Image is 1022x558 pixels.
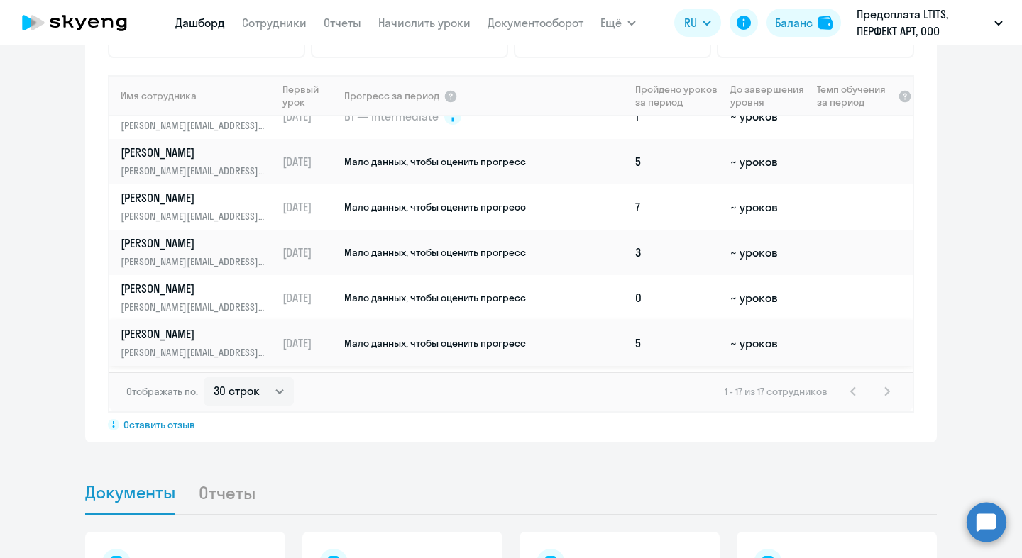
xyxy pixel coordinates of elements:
[121,281,267,296] p: [PERSON_NAME]
[775,14,813,31] div: Баланс
[277,366,343,411] td: [DATE]
[121,190,267,206] p: [PERSON_NAME]
[725,366,811,411] td: ~ уроков
[121,190,276,224] a: [PERSON_NAME][PERSON_NAME][EMAIL_ADDRESS][DOMAIN_NAME]
[121,118,267,133] p: [PERSON_NAME][EMAIL_ADDRESS][DOMAIN_NAME]
[630,366,725,411] td: 4
[277,275,343,320] td: [DATE]
[121,281,276,315] a: [PERSON_NAME][PERSON_NAME][EMAIL_ADDRESS][DOMAIN_NAME]
[242,16,307,30] a: Сотрудники
[725,184,811,230] td: ~ уроков
[630,230,725,275] td: 3
[277,320,343,366] td: [DATE]
[121,299,267,315] p: [PERSON_NAME][EMAIL_ADDRESS][DOMAIN_NAME]
[121,235,267,251] p: [PERSON_NAME]
[725,94,811,139] td: ~ уроков
[344,201,526,213] span: Мало данных, чтобы оценить прогресс
[684,14,697,31] span: RU
[344,291,526,304] span: Мало данных, чтобы оценить прогресс
[344,337,526,350] span: Мало данных, чтобы оценить прогресс
[324,16,361,30] a: Отчеты
[850,6,1010,40] button: Предоплата LTITS, ПЕРФЕКТ АРТ, ООО
[121,345,267,360] p: [PERSON_NAME][EMAIL_ADDRESS][DOMAIN_NAME]
[766,9,841,37] button: Балансbalance
[630,94,725,139] td: 1
[378,16,471,30] a: Начислить уроки
[121,99,276,133] a: [PERSON_NAME][PERSON_NAME][EMAIL_ADDRESS][DOMAIN_NAME]
[818,16,833,30] img: balance
[344,246,526,259] span: Мало данных, чтобы оценить прогресс
[121,235,276,269] a: [PERSON_NAME][PERSON_NAME][EMAIL_ADDRESS][DOMAIN_NAME]
[725,230,811,275] td: ~ уроков
[857,6,989,40] p: Предоплата LTITS, ПЕРФЕКТ АРТ, ООО
[121,145,276,179] a: [PERSON_NAME][PERSON_NAME][EMAIL_ADDRESS][DOMAIN_NAME]
[109,75,277,116] th: Имя сотрудника
[123,418,195,431] span: Оставить отзыв
[85,481,175,503] span: Документы
[121,326,267,342] p: [PERSON_NAME]
[277,184,343,230] td: [DATE]
[277,75,343,116] th: Первый урок
[277,139,343,184] td: [DATE]
[121,145,267,160] p: [PERSON_NAME]
[600,9,636,37] button: Ещё
[725,139,811,184] td: ~ уроков
[630,75,725,116] th: Пройдено уроков за период
[121,254,267,269] p: [PERSON_NAME][EMAIL_ADDRESS][DOMAIN_NAME]
[277,230,343,275] td: [DATE]
[630,320,725,366] td: 5
[630,275,725,320] td: 0
[85,471,937,515] ul: Tabs
[817,83,894,108] span: Темп обучения за период
[725,385,828,398] span: 1 - 17 из 17 сотрудников
[344,155,526,168] span: Мало данных, чтобы оценить прогресс
[630,184,725,230] td: 7
[277,94,343,139] td: [DATE]
[630,139,725,184] td: 5
[600,14,622,31] span: Ещё
[121,326,276,360] a: [PERSON_NAME][PERSON_NAME][EMAIL_ADDRESS][DOMAIN_NAME]
[344,89,439,102] span: Прогресс за период
[175,16,225,30] a: Дашборд
[126,385,198,398] span: Отображать по:
[344,108,439,124] span: B1 — Intermediate
[674,9,721,37] button: RU
[725,275,811,320] td: ~ уроков
[725,75,811,116] th: До завершения уровня
[488,16,583,30] a: Документооборот
[121,208,267,224] p: [PERSON_NAME][EMAIL_ADDRESS][DOMAIN_NAME]
[725,320,811,366] td: ~ уроков
[121,163,267,179] p: [PERSON_NAME][EMAIL_ADDRESS][DOMAIN_NAME]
